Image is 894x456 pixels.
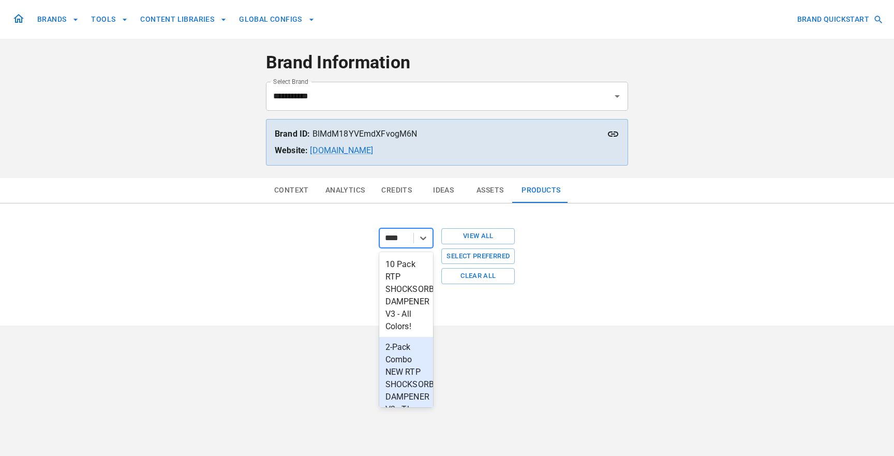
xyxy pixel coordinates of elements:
h4: Brand Information [266,52,628,73]
button: BRAND QUICKSTART [793,10,886,29]
div: 10 Pack RTP SHOCKSORB DAMPENER V3 - All Colors! [379,254,434,337]
button: Clear All [441,268,515,284]
button: Products [513,178,569,203]
a: [DOMAIN_NAME] [310,145,373,155]
button: Select Preferred [441,248,515,264]
button: Ideas [420,178,467,203]
button: Credits [373,178,420,203]
strong: Brand ID: [275,129,310,139]
button: Analytics [317,178,374,203]
button: View All [441,228,515,244]
label: Select Brand [273,77,308,86]
button: Assets [467,178,513,203]
strong: Website: [275,145,308,155]
button: CONTENT LIBRARIES [136,10,231,29]
p: BlMdM18YVEmdXFvogM6N [275,128,619,140]
button: BRANDS [33,10,83,29]
button: Open [610,89,624,104]
button: Context [266,178,317,203]
button: GLOBAL CONFIGS [235,10,319,29]
button: TOOLS [87,10,132,29]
